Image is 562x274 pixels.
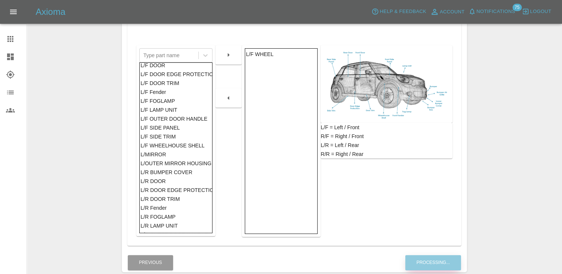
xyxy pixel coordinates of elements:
[140,70,211,79] div: L/F DOOR EDGE PROTECTION
[140,79,211,88] div: L/F DOOR TRIM
[140,97,211,105] div: L/F FOGLAMP
[324,48,449,120] img: car
[246,50,316,59] div: L/F WHEEL
[140,88,211,97] div: L/F Fender
[467,6,517,17] button: Notifications
[440,8,465,16] span: Account
[428,6,467,18] a: Account
[140,186,211,195] div: L/R DOOR EDGE PROTECTION
[140,203,211,212] div: L/R Fender
[140,230,211,239] div: L/R OUTER DOOR HANDLE
[128,255,173,270] button: Previous
[140,150,211,159] div: L/MIRROR
[140,159,211,168] div: L/OUTER MIRROR HOUSING
[4,3,22,21] button: Open drawer
[140,114,211,123] div: L/F OUTER DOOR HANDLE
[140,105,211,114] div: L/F LAMP UNIT
[140,132,211,141] div: L/F SIDE TRIM
[140,168,211,177] div: L/R BUMPER COVER
[530,7,551,16] span: Logout
[140,195,211,203] div: L/R DOOR TRIM
[520,6,553,17] button: Logout
[477,7,515,16] span: Notifications
[140,141,211,150] div: L/F WHEELHOUSE SHELL
[140,212,211,221] div: L/R FOGLAMP
[380,7,426,16] span: Help & Feedback
[370,6,428,17] button: Help & Feedback
[140,177,211,186] div: L/R DOOR
[140,61,211,70] div: L/F DOOR
[140,123,211,132] div: L/F SIDE PANEL
[140,221,211,230] div: L/R LAMP UNIT
[512,4,522,11] span: 75
[36,6,65,18] h5: Axioma
[321,123,452,159] div: L/F = Left / Front R/F = Right / Front L/R = Left / Rear R/R = Right / Rear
